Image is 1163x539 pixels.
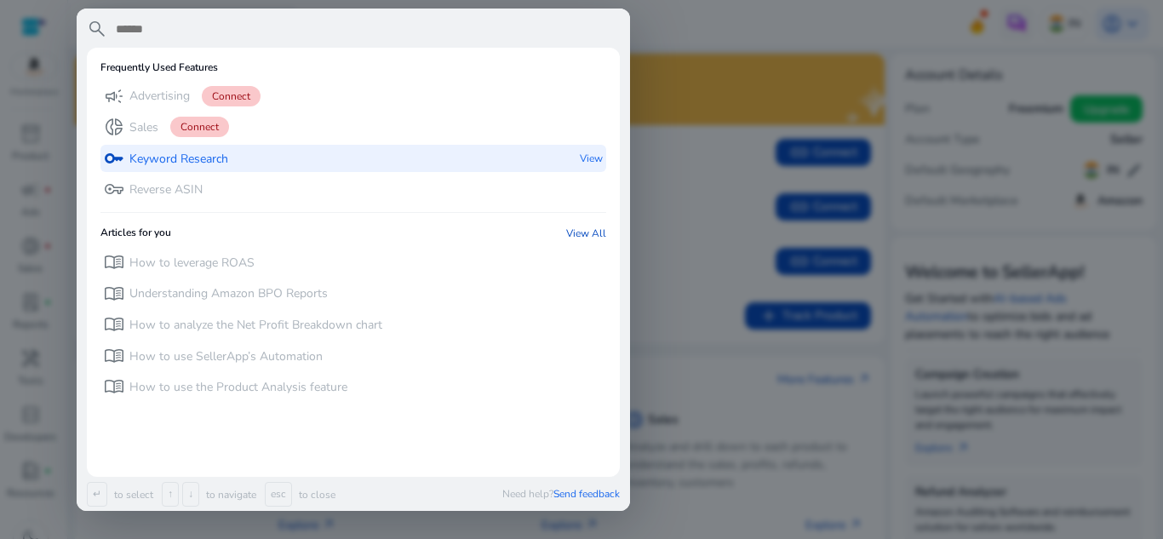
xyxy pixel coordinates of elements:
h6: Articles for you [100,226,171,240]
p: Keyword Research [129,151,228,168]
span: Send feedback [553,487,620,501]
span: donut_small [104,117,124,137]
span: menu_book [104,284,124,304]
span: Connect [170,117,229,137]
p: to select [111,488,153,502]
p: How to use SellerApp’s Automation [129,348,323,365]
span: menu_book [104,346,124,366]
span: Connect [202,86,261,106]
span: esc [265,482,292,507]
span: ↓ [182,482,199,507]
span: search [87,19,107,39]
span: vpn_key [104,179,124,199]
p: Understanding Amazon BPO Reports [129,285,328,302]
span: campaign [104,86,124,106]
span: key [104,148,124,169]
span: menu_book [104,252,124,272]
a: View All [566,226,606,240]
p: Sales [129,119,158,136]
p: to close [295,488,335,502]
p: Advertising [129,88,190,105]
p: to navigate [203,488,256,502]
span: menu_book [104,376,124,397]
span: menu_book [104,314,124,335]
p: How to leverage ROAS [129,255,255,272]
p: How to analyze the Net Profit Breakdown chart [129,317,382,334]
span: ↑ [162,482,179,507]
p: View [580,145,603,173]
p: Reverse ASIN [129,181,203,198]
p: Need help? [502,487,620,501]
h6: Frequently Used Features [100,61,218,73]
p: How to use the Product Analysis feature [129,379,347,396]
span: ↵ [87,482,107,507]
